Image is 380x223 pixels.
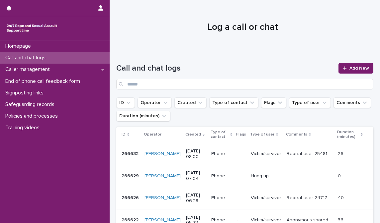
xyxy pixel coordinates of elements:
[287,172,289,179] p: -
[237,217,245,223] p: -
[144,217,181,223] a: [PERSON_NAME]
[186,193,206,204] p: [DATE] 06:28
[211,173,232,179] p: Phone
[338,150,345,157] p: 26
[337,129,359,141] p: Duration (minutes)
[251,195,281,201] p: Victim/survivor
[144,173,181,179] a: [PERSON_NAME]
[122,131,126,138] p: ID
[261,97,286,108] button: Flags
[289,97,331,108] button: Type of user
[211,129,228,141] p: Type of contact
[349,66,369,71] span: Add New
[3,101,60,108] p: Safeguarding records
[237,173,245,179] p: -
[338,63,373,74] a: Add New
[286,131,307,138] p: Comments
[116,64,334,73] h1: Call and chat logs
[116,97,135,108] button: ID
[186,148,206,160] p: [DATE] 08:00
[3,113,63,119] p: Policies and processes
[174,97,207,108] button: Created
[236,131,246,138] p: Flags
[116,111,170,121] button: Duration (minutes)
[287,150,334,157] p: Repeat user 254810. Anonymous shared her feelings around the recent sexual violence and historic ...
[122,216,140,223] p: 266622
[338,172,342,179] p: 0
[116,79,373,89] input: Search
[186,170,206,182] p: [DATE] 07:04
[116,187,373,209] tr: 266626266626 [PERSON_NAME] [DATE] 06:28Phone-Victim/survivorRepeat user 247176. [PERSON_NAME] cal...
[3,78,85,84] p: End of phone call feedback form
[250,131,274,138] p: Type of user
[237,151,245,157] p: -
[116,143,373,165] tr: 266632266632 [PERSON_NAME] [DATE] 08:00Phone-Victim/survivorRepeat user 254810. Anonymous shared ...
[209,97,258,108] button: Type of contact
[116,165,373,187] tr: 266629266629 [PERSON_NAME] [DATE] 07:04Phone-Hung up-- 00
[144,131,161,138] p: Operator
[211,195,232,201] p: Phone
[3,55,51,61] p: Call and chat logs
[144,151,181,157] a: [PERSON_NAME]
[122,172,140,179] p: 266629
[211,217,232,223] p: Phone
[251,151,281,157] p: Victim/survivor
[116,22,369,33] h1: Log a call or chat
[5,22,58,35] img: rhQMoQhaT3yELyF149Cw
[122,194,140,201] p: 266626
[3,43,36,49] p: Homepage
[3,125,45,131] p: Training videos
[138,97,172,108] button: Operator
[338,216,345,223] p: 36
[144,195,181,201] a: [PERSON_NAME]
[185,131,201,138] p: Created
[211,151,232,157] p: Phone
[251,173,281,179] p: Hung up
[287,216,334,223] p: Anonymous shared that she experienced CSA by her brother, and talked about how this has impacted ...
[122,150,140,157] p: 266632
[251,217,281,223] p: Victim/survivor
[237,195,245,201] p: -
[333,97,371,108] button: Comments
[3,90,49,96] p: Signposting links
[338,194,345,201] p: 40
[287,194,334,201] p: Repeat user 247176. Shelly called to talk about the racism and sexism she is experiencing in her ...
[3,66,55,73] p: Caller management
